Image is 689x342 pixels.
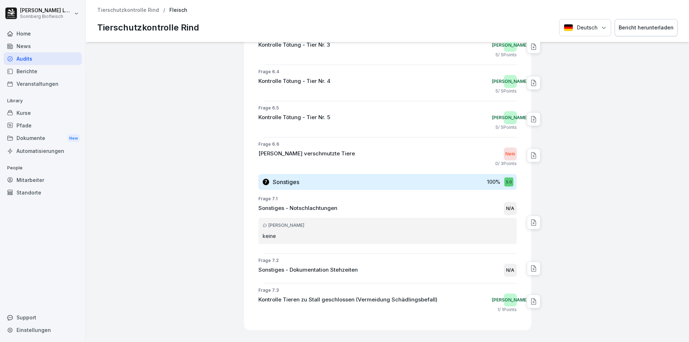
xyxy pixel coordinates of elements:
[487,178,500,186] p: 100 %
[4,40,82,52] a: News
[559,19,611,37] button: Language
[504,202,517,215] div: N/A
[169,7,187,13] p: Fleisch
[20,8,72,14] p: [PERSON_NAME] Lumetsberger
[97,7,159,13] a: Tierschutzkontrolle Rind
[258,266,358,274] p: Sonstiges - Dokumentation Stehzeiten
[4,107,82,119] a: Kurse
[4,95,82,107] p: Library
[258,257,517,264] p: Frage 7.2
[258,287,517,294] p: Frage 7.3
[504,147,517,160] div: Nein
[4,145,82,157] a: Automatisierungen
[4,119,82,132] a: Pfade
[4,132,82,145] a: DokumenteNew
[273,178,299,186] h3: Sonstiges
[4,52,82,65] a: Audits
[4,132,82,145] div: Dokumente
[258,41,330,49] p: Kontrolle Tötung - Tier Nr. 3
[4,162,82,174] p: People
[163,7,165,13] p: /
[258,77,331,85] p: Kontrolle Tötung - Tier Nr. 4
[263,232,512,240] p: keine
[258,69,517,75] p: Frage 6.4
[504,39,517,52] div: [PERSON_NAME]
[258,296,437,304] p: Kontrolle Tieren zu Stall geschlossen (Vermeidung Schädlingsbefall)
[504,75,517,88] div: [PERSON_NAME]
[97,21,199,34] p: Tierschutzkontrolle Rind
[497,306,517,313] p: 1 / 1 Points
[258,113,330,122] p: Kontrolle Tötung - Tier Nr. 5
[263,179,269,185] div: 7
[615,19,678,37] button: Bericht herunterladen
[504,294,517,306] div: [PERSON_NAME]
[495,88,517,94] p: 5 / 5 Points
[4,65,82,78] a: Berichte
[258,150,355,158] p: [PERSON_NAME] verschmutzte Tiere
[4,78,82,90] a: Veranstaltungen
[504,177,513,186] div: 5.0
[258,141,517,147] p: Frage 6.6
[67,134,80,142] div: New
[504,111,517,124] div: [PERSON_NAME]
[20,14,72,19] p: Sonnberg Biofleisch
[258,204,337,212] p: Sonstiges - Notschlachtungen
[258,196,517,202] p: Frage 7.1
[4,324,82,336] a: Einstellungen
[619,24,674,32] div: Bericht herunterladen
[4,174,82,186] a: Mitarbeiter
[263,222,512,229] div: [PERSON_NAME]
[495,160,517,167] p: 0 / 3 Points
[577,24,597,32] p: Deutsch
[4,311,82,324] div: Support
[4,27,82,40] a: Home
[258,105,517,111] p: Frage 6.5
[495,124,517,131] p: 5 / 5 Points
[564,24,573,31] img: Deutsch
[504,264,517,277] div: N/A
[4,186,82,199] a: Standorte
[495,52,517,58] p: 5 / 5 Points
